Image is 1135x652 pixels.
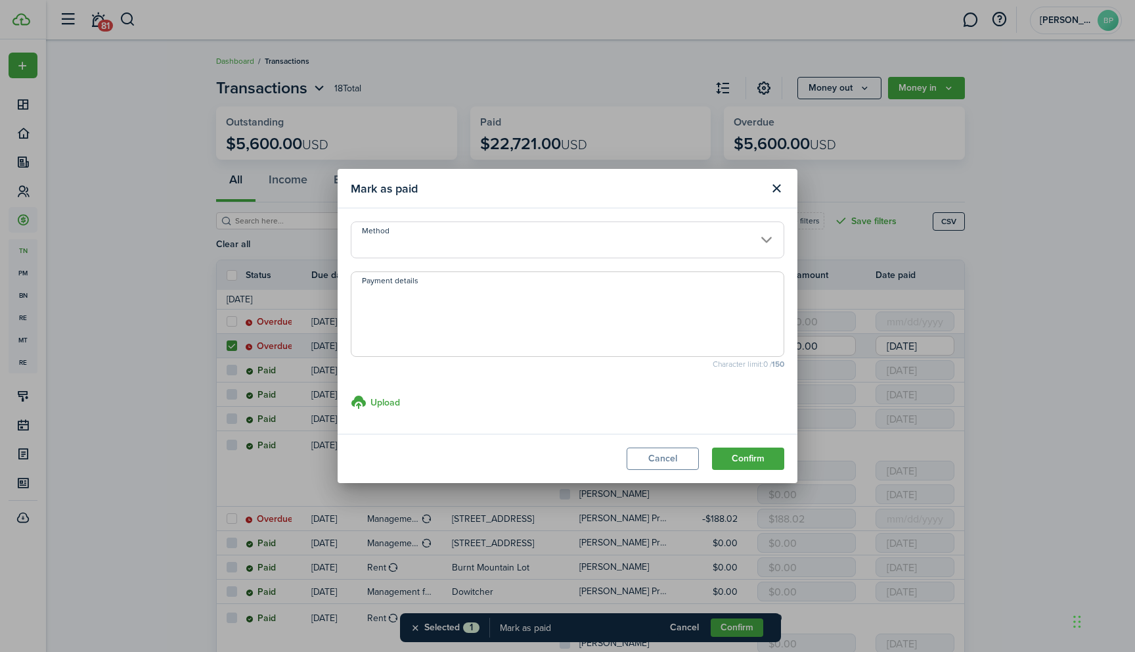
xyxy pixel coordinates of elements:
b: 150 [772,358,784,370]
h3: Upload [370,396,400,409]
button: Close modal [765,177,788,200]
div: Drag [1073,602,1081,641]
button: Confirm [712,448,784,470]
modal-title: Mark as paid [351,175,762,201]
button: Cancel [627,448,699,470]
small: Character limit: 0 / [351,360,784,368]
iframe: Chat Widget [1069,589,1135,652]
